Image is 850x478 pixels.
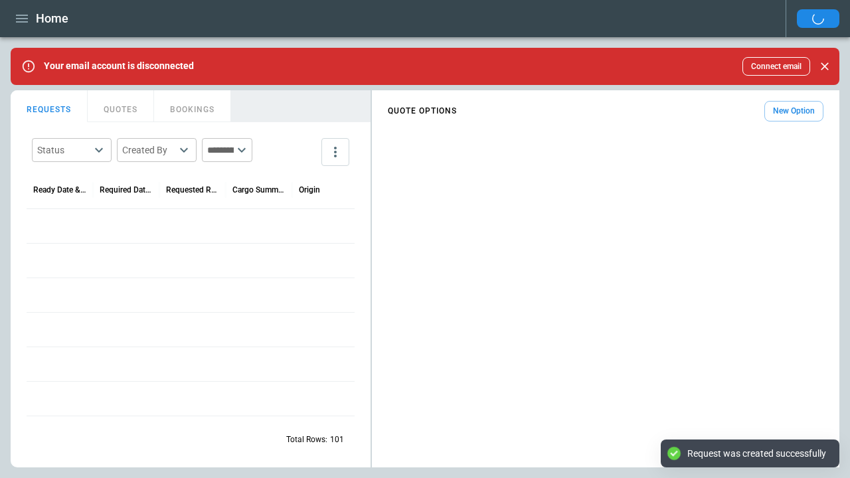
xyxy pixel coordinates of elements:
[372,96,839,127] div: scrollable content
[44,60,194,72] p: Your email account is disconnected
[36,11,68,27] h1: Home
[815,52,834,81] div: dismiss
[764,101,823,121] button: New Option
[388,108,457,114] h4: QUOTE OPTIONS
[88,90,154,122] button: QUOTES
[742,57,810,76] button: Connect email
[100,185,153,195] div: Required Date & Time (UTC)
[37,143,90,157] div: Status
[286,434,327,445] p: Total Rows:
[321,138,349,166] button: more
[299,185,320,195] div: Origin
[687,447,826,459] div: Request was created successfully
[330,434,344,445] p: 101
[815,57,834,76] button: Close
[232,185,286,195] div: Cargo Summary
[154,90,231,122] button: BOOKINGS
[33,185,86,195] div: Ready Date & Time (UTC)
[122,143,175,157] div: Created By
[11,90,88,122] button: REQUESTS
[166,185,219,195] div: Requested Route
